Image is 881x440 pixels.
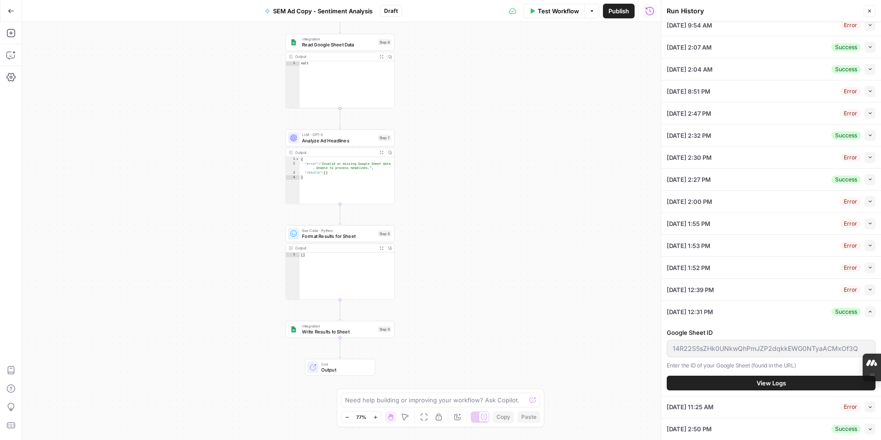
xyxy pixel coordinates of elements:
span: [DATE] 2:50 PM [667,424,712,434]
div: Success [831,175,861,184]
span: [DATE] 12:31 PM [667,307,713,316]
div: EndOutput [285,359,394,376]
div: Output [295,54,375,59]
span: Integration [302,323,375,329]
span: 77% [356,413,366,421]
span: LLM · GPT-5 [302,132,375,137]
button: View Logs [667,376,875,390]
span: [DATE] 1:53 PM [667,241,710,250]
img: Group%201%201.png [290,39,297,45]
span: View Logs [757,378,786,388]
button: Publish [603,4,635,18]
div: Success [831,65,861,73]
g: Edge from step_9 to end [339,338,341,358]
div: 2 [286,162,300,171]
span: [DATE] 2:27 PM [667,175,711,184]
div: Success [831,43,861,51]
span: Draft [384,7,398,15]
span: [DATE] 2:07 AM [667,43,712,52]
img: Group%201%201.png [290,326,297,333]
span: Output [321,366,369,373]
div: Success [831,131,861,140]
div: LLM · GPT-5Analyze Ad HeadlinesStep 7Output{ "error":"Invalid or missing Google Sheet data . Unab... [285,130,394,204]
div: Error [840,109,861,118]
span: End [321,361,369,367]
div: Error [840,242,861,250]
div: Success [831,425,861,433]
span: Analyze Ad Headlines [302,137,375,144]
span: Paste [521,413,536,421]
g: Edge from start to step_6 [339,13,341,33]
div: 4 [286,175,300,180]
div: 1 [286,253,300,257]
span: Copy [496,413,510,421]
button: SEM Ad Copy - Sentiment Analysis [259,4,378,18]
div: Error [840,21,861,29]
span: [DATE] 8:51 PM [667,87,710,96]
span: Toggle code folding, rows 1 through 4 [296,157,299,162]
div: Output [295,150,375,155]
span: Read Google Sheet Data [302,41,375,48]
span: [DATE] 2:30 PM [667,153,712,162]
span: Format Results for Sheet [302,232,375,239]
div: Error [840,87,861,96]
div: Error [840,220,861,228]
div: Step 6 [378,39,391,45]
span: [DATE] 12:39 PM [667,285,714,294]
div: Error [840,197,861,206]
span: [DATE] 2:32 PM [667,131,711,140]
div: Step 8 [378,231,391,237]
div: Error [840,264,861,272]
span: [DATE] 9:54 AM [667,21,712,30]
g: Edge from step_8 to step_9 [339,300,341,320]
div: Error [840,403,861,411]
span: Test Workflow [538,6,579,16]
div: 1 [286,157,300,162]
input: 14R22S5sZHk0UNkwQhPmJZP2dqkkEWG0NTyaACMxOf3Q [673,344,870,353]
div: Step 9 [378,326,391,333]
button: Copy [493,411,514,423]
button: Test Workflow [524,4,585,18]
span: Publish [608,6,629,16]
span: [DATE] 2:00 PM [667,197,712,206]
span: [DATE] 11:25 AM [667,402,714,412]
div: Error [840,286,861,294]
span: [DATE] 1:55 PM [667,219,710,228]
div: Step 7 [378,135,391,141]
div: 3 [286,171,300,175]
label: Google Sheet ID [667,328,875,337]
span: Run Code · Python [302,228,375,233]
div: Run Code · PythonFormat Results for SheetStep 8Output[] [285,225,394,299]
div: 1 [286,61,300,66]
span: [DATE] 1:52 PM [667,263,710,272]
span: Write Results to Sheet [302,328,375,335]
p: Enter the ID of your Google Sheet (found in the URL) [667,361,875,370]
span: Integration [302,36,375,42]
div: Output [295,245,375,251]
div: Error [840,153,861,162]
span: [DATE] 2:47 PM [667,109,711,118]
g: Edge from step_6 to step_7 [339,108,341,129]
g: Edge from step_7 to step_8 [339,204,341,224]
div: IntegrationWrite Results to SheetStep 9 [285,321,394,338]
button: Paste [518,411,540,423]
span: [DATE] 2:04 AM [667,65,713,74]
span: SEM Ad Copy - Sentiment Analysis [273,6,373,16]
div: IntegrationRead Google Sheet DataStep 6Outputnull [285,34,394,108]
div: Success [831,308,861,316]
